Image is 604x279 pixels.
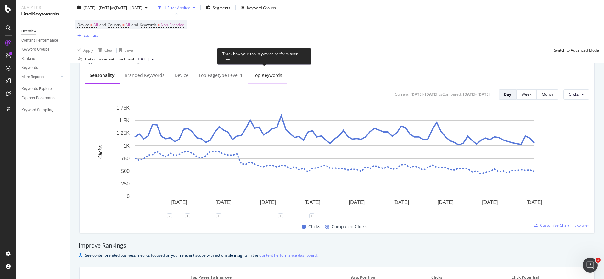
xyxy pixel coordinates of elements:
[131,22,138,27] span: and
[104,47,114,53] div: Clear
[75,3,150,13] button: [DATE] - [DATE]vs[DATE] - [DATE]
[85,252,318,259] div: See content-related business metrics focused on your relevant scope with actionable insights in the
[551,45,599,55] button: Switch to Advanced Mode
[21,55,65,62] a: Ranking
[21,10,64,18] div: RealKeywords
[122,22,125,27] span: =
[21,107,53,113] div: Keyword Sampling
[93,20,98,29] span: All
[540,223,589,228] span: Customize Chart in Explorer
[203,3,233,13] button: Segments
[21,107,65,113] a: Keyword Sampling
[526,199,542,205] text: [DATE]
[185,213,190,218] div: 1
[537,89,558,100] button: Month
[217,48,311,65] div: Track how your top keywords perform over time.
[332,223,367,231] span: Compared Clicks
[596,258,601,263] span: 1
[21,86,53,92] div: Keywords Explorer
[21,95,65,101] a: Explorer Bookmarks
[140,22,157,27] span: Keywords
[542,92,553,97] div: Month
[21,5,64,10] div: Analytics
[21,37,65,44] a: Content Performance
[21,46,65,53] a: Keyword Groups
[90,22,92,27] span: =
[21,46,49,53] div: Keyword Groups
[21,74,44,80] div: More Reports
[253,72,282,78] div: Top Keywords
[554,47,599,53] div: Switch to Advanced Mode
[121,181,130,186] text: 250
[21,95,55,101] div: Explorer Bookmarks
[158,22,160,27] span: =
[216,199,232,205] text: [DATE]
[83,33,100,38] div: Add Filter
[167,213,172,218] div: 2
[117,45,133,55] button: Save
[21,86,65,92] a: Keywords Explorer
[309,213,314,218] div: 1
[134,55,156,63] button: [DATE]
[171,199,187,205] text: [DATE]
[534,223,589,228] a: Customize Chart in Explorer
[21,65,65,71] a: Keywords
[83,5,111,10] span: [DATE] - [DATE]
[21,55,35,62] div: Ranking
[85,56,134,62] div: Data crossed with the Crawl
[216,213,221,218] div: 1
[259,252,318,259] a: Content Performance dashboard.
[99,22,106,27] span: and
[175,72,188,78] div: Device
[119,118,130,123] text: 1.5K
[75,45,93,55] button: Apply
[21,37,58,44] div: Content Performance
[308,223,320,231] span: Clicks
[164,5,190,10] div: 1 Filter Applied
[411,92,437,97] div: [DATE] - [DATE]
[85,105,584,216] svg: A chart.
[21,28,65,35] a: Overview
[393,199,409,205] text: [DATE]
[125,72,165,78] div: Branded Keywords
[77,22,89,27] span: Device
[238,3,278,13] button: Keyword Groups
[260,199,276,205] text: [DATE]
[125,47,133,53] div: Save
[504,92,511,97] div: Day
[79,252,595,259] div: info banner
[213,5,230,10] span: Segments
[349,199,365,205] text: [DATE]
[21,28,36,35] div: Overview
[463,92,490,97] div: [DATE] - [DATE]
[121,156,130,161] text: 750
[522,92,531,97] div: Week
[21,74,59,80] a: More Reports
[278,213,283,218] div: 1
[305,199,320,205] text: [DATE]
[395,92,409,97] div: Current:
[98,145,103,159] text: Clicks
[75,32,100,40] button: Add Filter
[199,72,243,78] div: Top pagetype Level 1
[79,242,595,250] div: Improve Rankings
[108,22,121,27] span: Country
[123,143,130,148] text: 1K
[438,199,453,205] text: [DATE]
[247,5,276,10] div: Keyword Groups
[21,65,38,71] div: Keywords
[482,199,498,205] text: [DATE]
[83,47,93,53] div: Apply
[96,45,114,55] button: Clear
[116,105,130,111] text: 1.75K
[517,89,537,100] button: Week
[563,89,589,100] button: Clicks
[499,89,517,100] button: Day
[137,56,149,62] span: 2025 Jun. 29th
[569,92,579,97] span: Clicks
[121,168,130,174] text: 500
[161,20,184,29] span: Non-Branded
[155,3,198,13] button: 1 Filter Applied
[583,258,598,273] iframe: Intercom live chat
